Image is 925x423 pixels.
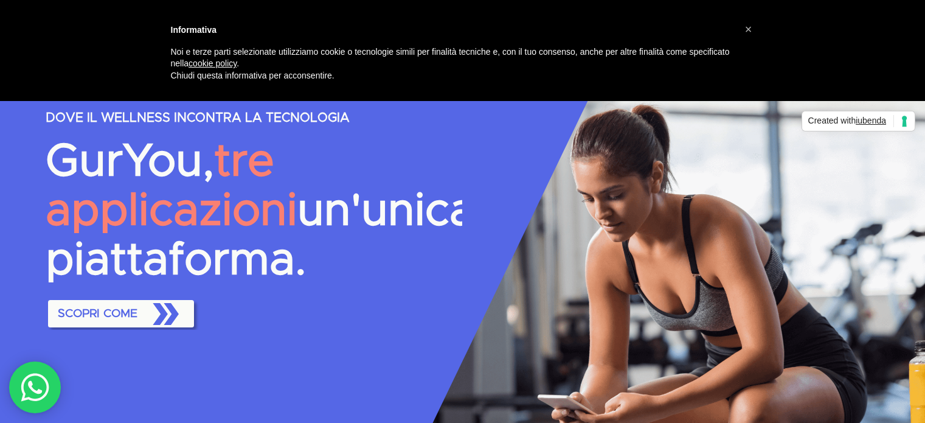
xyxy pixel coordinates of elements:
a: Created withiubenda [802,111,915,131]
a: cookie policy [189,58,237,68]
span: × [745,23,752,36]
a: SCOPRI COME [46,298,196,330]
p: GurYou, un'unica piattaforma. [46,138,462,285]
button: SCOPRI COME [48,300,194,328]
p: DOVE IL WELLNESS INCONTRA LA TECNOLOGIA [46,111,462,125]
span: Created with [808,115,894,127]
h2: Informativa [171,24,735,37]
p: Noi e terze parti selezionate utilizziamo cookie o tecnologie simili per finalità tecniche e, con... [171,46,735,70]
span: SCOPRI COME [53,294,189,333]
button: Chiudi questa informativa [739,19,758,39]
iframe: Chat Widget [864,365,925,423]
img: whatsAppIcon.04b8739f.svg [20,372,50,403]
p: Chiudi questa informativa per acconsentire. [171,70,735,82]
span: iubenda [856,116,886,125]
span: tre applicazioni [46,139,297,234]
